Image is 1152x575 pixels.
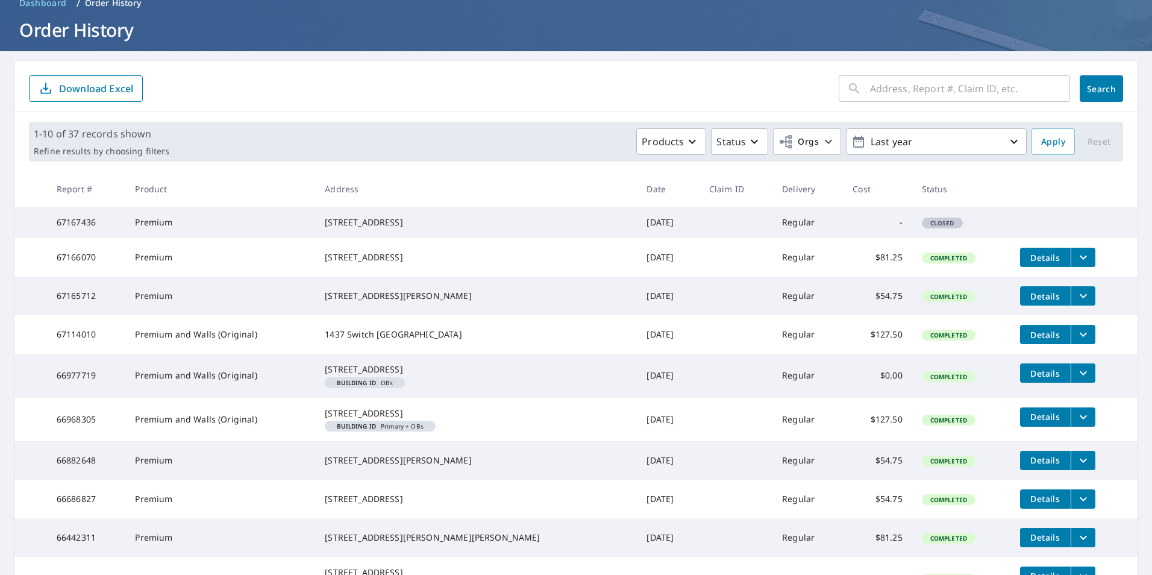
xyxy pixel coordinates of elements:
[772,207,843,238] td: Regular
[47,315,126,354] td: 67114010
[637,277,699,315] td: [DATE]
[125,277,315,315] td: Premium
[1020,407,1071,427] button: detailsBtn-66968305
[1041,134,1065,149] span: Apply
[337,380,376,386] em: Building ID
[325,328,627,341] div: 1437 Switch [GEOGRAPHIC_DATA]
[125,238,315,277] td: Premium
[637,207,699,238] td: [DATE]
[923,534,974,542] span: Completed
[1080,75,1123,102] button: Search
[772,277,843,315] td: Regular
[1071,248,1095,267] button: filesDropdownBtn-67166070
[1020,286,1071,306] button: detailsBtn-67165712
[125,480,315,518] td: Premium
[47,171,126,207] th: Report #
[843,238,912,277] td: $81.25
[923,292,974,301] span: Completed
[716,134,746,149] p: Status
[1071,363,1095,383] button: filesDropdownBtn-66977719
[637,354,699,397] td: [DATE]
[1071,325,1095,344] button: filesDropdownBtn-67114010
[866,131,1007,152] p: Last year
[923,254,974,262] span: Completed
[29,75,143,102] button: Download Excel
[772,480,843,518] td: Regular
[843,277,912,315] td: $54.75
[1071,451,1095,470] button: filesDropdownBtn-66882648
[637,315,699,354] td: [DATE]
[325,363,627,375] div: [STREET_ADDRESS]
[1027,252,1063,263] span: Details
[47,480,126,518] td: 66686827
[772,441,843,480] td: Regular
[125,207,315,238] td: Premium
[912,171,1010,207] th: Status
[1027,493,1063,504] span: Details
[772,354,843,397] td: Regular
[636,128,706,155] button: Products
[1027,329,1063,341] span: Details
[1027,368,1063,379] span: Details
[1020,528,1071,547] button: detailsBtn-66442311
[1020,451,1071,470] button: detailsBtn-66882648
[125,398,315,441] td: Premium and Walls (Original)
[325,290,627,302] div: [STREET_ADDRESS][PERSON_NAME]
[325,493,627,505] div: [STREET_ADDRESS]
[843,315,912,354] td: $127.50
[325,407,627,419] div: [STREET_ADDRESS]
[34,146,169,157] p: Refine results by choosing filters
[1071,489,1095,509] button: filesDropdownBtn-66686827
[125,518,315,557] td: Premium
[1089,83,1113,95] span: Search
[125,441,315,480] td: Premium
[1027,532,1063,543] span: Details
[637,518,699,557] td: [DATE]
[330,423,431,429] span: Primary + OBs
[923,495,974,504] span: Completed
[47,398,126,441] td: 66968305
[923,457,974,465] span: Completed
[1020,363,1071,383] button: detailsBtn-66977719
[923,372,974,381] span: Completed
[1071,286,1095,306] button: filesDropdownBtn-67165712
[325,454,627,467] div: [STREET_ADDRESS][PERSON_NAME]
[47,518,126,557] td: 66442311
[778,134,819,149] span: Orgs
[1071,407,1095,427] button: filesDropdownBtn-66968305
[315,171,637,207] th: Address
[637,398,699,441] td: [DATE]
[47,238,126,277] td: 67166070
[772,398,843,441] td: Regular
[637,171,699,207] th: Date
[772,518,843,557] td: Regular
[1020,325,1071,344] button: detailsBtn-67114010
[47,207,126,238] td: 67167436
[772,315,843,354] td: Regular
[1031,128,1075,155] button: Apply
[637,480,699,518] td: [DATE]
[59,82,133,95] p: Download Excel
[47,354,126,397] td: 66977719
[637,441,699,480] td: [DATE]
[923,416,974,424] span: Completed
[843,441,912,480] td: $54.75
[773,128,841,155] button: Orgs
[330,380,400,386] span: OBs
[843,207,912,238] td: -
[843,354,912,397] td: $0.00
[843,518,912,557] td: $81.25
[1027,411,1063,423] span: Details
[870,72,1070,105] input: Address, Report #, Claim ID, etc.
[843,171,912,207] th: Cost
[125,315,315,354] td: Premium and Walls (Original)
[843,480,912,518] td: $54.75
[325,532,627,544] div: [STREET_ADDRESS][PERSON_NAME][PERSON_NAME]
[637,238,699,277] td: [DATE]
[772,171,843,207] th: Delivery
[1020,248,1071,267] button: detailsBtn-67166070
[843,398,912,441] td: $127.50
[642,134,684,149] p: Products
[846,128,1027,155] button: Last year
[125,354,315,397] td: Premium and Walls (Original)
